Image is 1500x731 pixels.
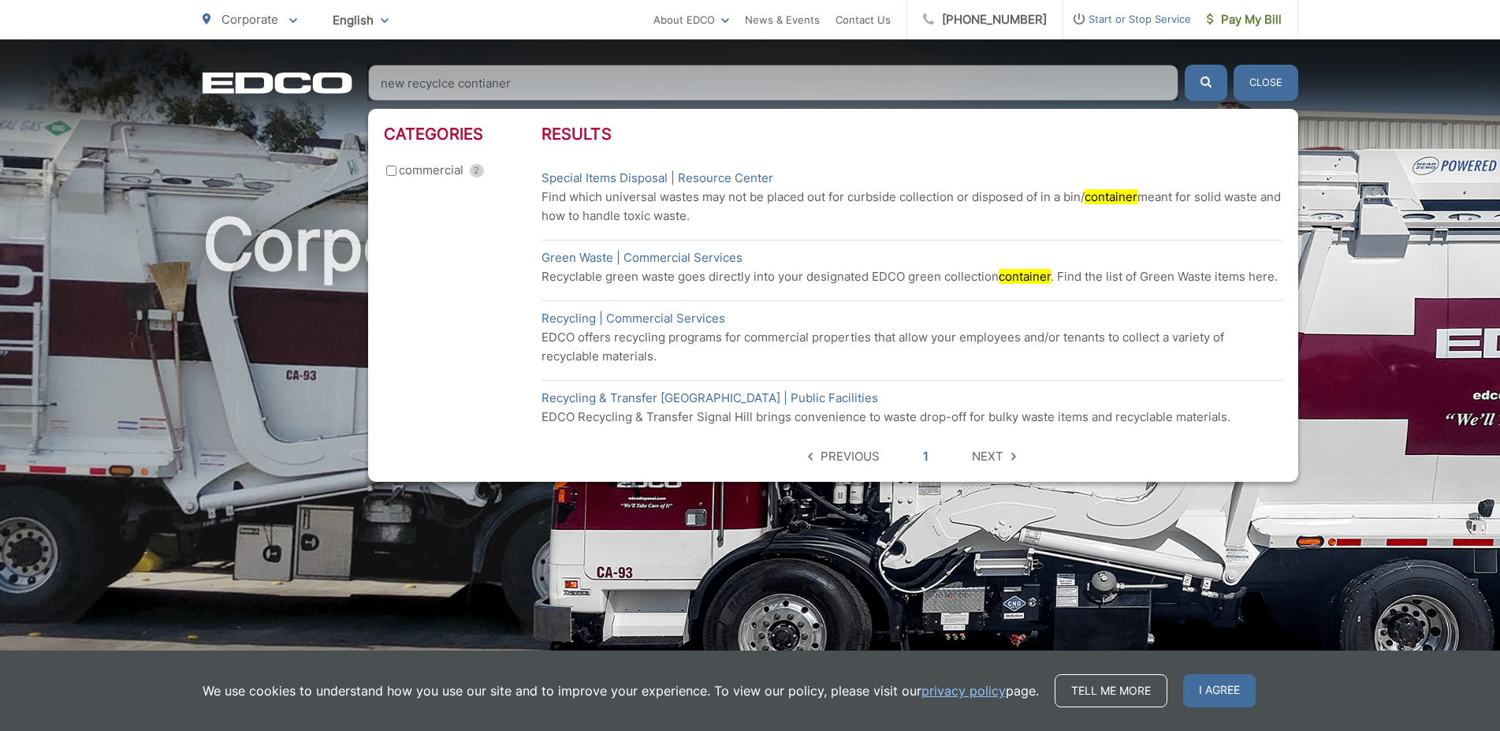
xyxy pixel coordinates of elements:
[203,72,352,94] a: EDCD logo. Return to the homepage.
[542,389,878,408] a: Recycling & Transfer [GEOGRAPHIC_DATA] | Public Facilities
[386,166,396,176] input: commercial 2
[203,205,1298,704] h1: Corporate
[542,408,1282,427] p: EDCO Recycling & Transfer Signal Hill brings convenience to waste drop-off for bulky waste items ...
[368,65,1178,101] input: Search
[542,248,743,267] a: Green Waste | Commercial Services
[321,6,400,34] span: English
[653,10,729,29] a: About EDCO
[542,267,1282,286] p: Recyclable green waste goes directly into your designated EDCO green collection . Find the list o...
[1234,65,1298,101] button: Close
[821,447,880,466] span: Previous
[542,125,1282,144] h3: Results
[1207,10,1282,29] span: Pay My Bill
[542,328,1282,366] p: EDCO offers recycling programs for commercial properties that allow your employees and/or tenants...
[745,10,820,29] a: News & Events
[999,269,1051,284] mark: container
[203,681,1039,700] p: We use cookies to understand how you use our site and to improve your experience. To view our pol...
[542,309,725,328] a: Recycling | Commercial Services
[1183,674,1256,707] span: I agree
[923,447,929,466] a: 1
[972,447,1003,466] span: Next
[542,188,1282,226] p: Find which universal wastes may not be placed out for curbside collection or disposed of in a bin...
[1055,674,1167,707] a: Tell me more
[542,169,773,188] a: Special Items Disposal | Resource Center
[384,125,542,144] h3: Categories
[399,161,463,180] span: commercial
[1085,189,1137,204] mark: container
[921,681,1006,700] a: privacy policy
[221,12,278,27] span: Corporate
[836,10,891,29] a: Contact Us
[470,164,484,177] span: 2
[1185,65,1227,101] button: Submit the search query.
